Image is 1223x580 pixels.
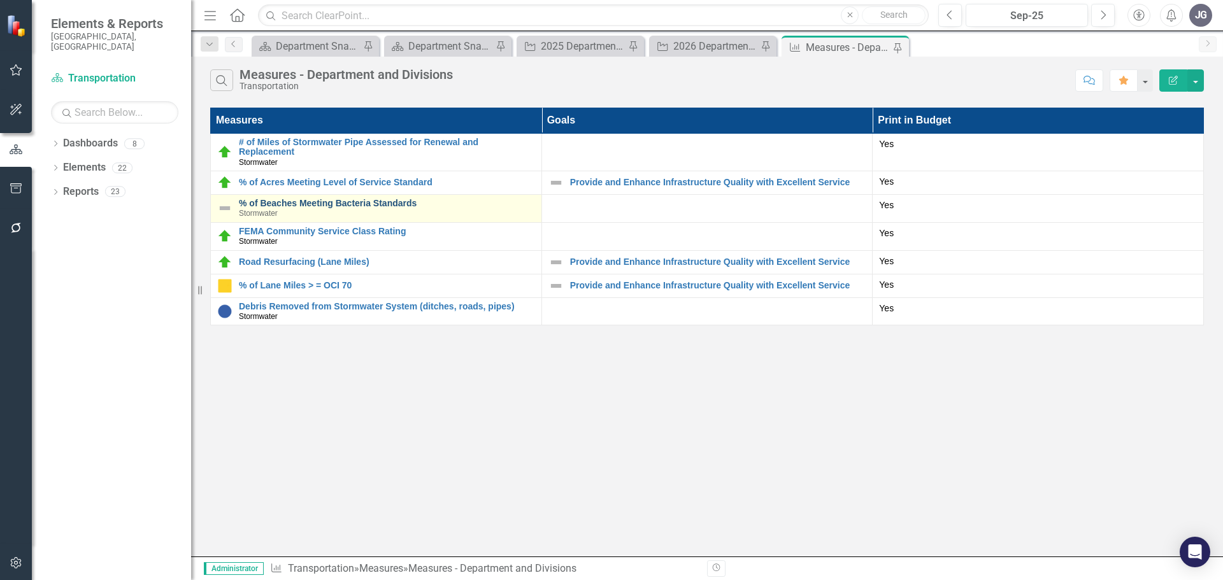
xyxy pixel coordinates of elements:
div: 22 [112,162,132,173]
div: 8 [124,138,145,149]
td: Double-Click to Edit Right Click for Context Menu [211,195,542,223]
span: Yes [879,303,894,313]
span: Yes [879,139,894,149]
td: Double-Click to Edit Right Click for Context Menu [541,171,873,195]
td: Double-Click to Edit [873,274,1204,297]
a: Reports [63,185,99,199]
a: Provide and Enhance Infrastructure Quality with Excellent Service [570,281,866,290]
span: Stormwater [239,312,278,321]
span: Stormwater [239,237,278,246]
td: Double-Click to Edit [873,222,1204,250]
a: Transportation [51,71,178,86]
span: Stormwater [239,209,278,218]
a: Transportation [288,562,354,574]
a: Dashboards [63,136,118,151]
img: Not Defined [548,175,564,190]
span: Yes [879,279,894,290]
div: Measures - Department and Divisions [240,67,453,81]
a: Road Resurfacing (Lane Miles) [239,257,535,267]
td: Double-Click to Edit [873,133,1204,171]
img: Not Defined [548,278,564,294]
a: Provide and Enhance Infrastructure Quality with Excellent Service [570,178,866,187]
a: # of Miles of Stormwater Pipe Assessed for Renewal and Replacement [239,138,535,157]
a: Debris Removed from Stormwater System (ditches, roads, pipes) [239,302,535,311]
a: Provide and Enhance Infrastructure Quality with Excellent Service [570,257,866,267]
td: Double-Click to Edit Right Click for Context Menu [211,250,542,274]
td: Double-Click to Edit Right Click for Context Menu [211,274,542,297]
img: Caution [217,278,232,294]
td: Double-Click to Edit Right Click for Context Menu [211,171,542,195]
div: Department Snapshot [408,38,492,54]
a: 2026 Department Actions - Monthly Updates ([PERSON_NAME]) [652,38,757,54]
span: Yes [879,176,894,187]
img: ClearPoint Strategy [6,14,29,36]
td: Double-Click to Edit [873,250,1204,274]
a: Measures [359,562,403,574]
a: FEMA Community Service Class Rating [239,227,535,236]
div: Measures - Department and Divisions [806,39,890,55]
td: Double-Click to Edit Right Click for Context Menu [541,250,873,274]
span: Yes [879,256,894,266]
div: 23 [105,187,125,197]
div: Open Intercom Messenger [1180,537,1210,567]
a: Department Snapshot [255,38,360,54]
td: Double-Click to Edit [873,171,1204,195]
button: Sep-25 [966,4,1088,27]
div: 2025 Department Actions - Monthly Updates ([PERSON_NAME]) [541,38,625,54]
img: On Target [217,229,232,244]
div: Sep-25 [970,8,1084,24]
small: [GEOGRAPHIC_DATA], [GEOGRAPHIC_DATA] [51,31,178,52]
td: Double-Click to Edit Right Click for Context Menu [541,274,873,297]
img: On Target [217,255,232,270]
span: Administrator [204,562,264,575]
td: Double-Click to Edit Right Click for Context Menu [211,297,542,325]
a: Department Snapshot [387,38,492,54]
span: Yes [879,200,894,210]
td: Double-Click to Edit Right Click for Context Menu [211,133,542,171]
button: JG [1189,4,1212,27]
a: % of Beaches Meeting Bacteria Standards [239,199,535,208]
a: % of Acres Meeting Level of Service Standard [239,178,535,187]
span: Stormwater [239,158,278,167]
span: Search [880,10,908,20]
a: % of Lane Miles > = OCI 70 [239,281,535,290]
a: Elements [63,160,106,175]
img: On Target [217,175,232,190]
button: Search [862,6,926,24]
td: Double-Click to Edit [873,297,1204,325]
td: Double-Click to Edit [873,195,1204,223]
img: No Target Set [217,304,232,319]
td: Double-Click to Edit Right Click for Context Menu [211,222,542,250]
input: Search ClearPoint... [258,4,929,27]
img: On Target [217,145,232,160]
div: Measures - Department and Divisions [408,562,576,574]
input: Search Below... [51,101,178,124]
img: Not Defined [217,201,232,216]
a: 2025 Department Actions - Monthly Updates ([PERSON_NAME]) [520,38,625,54]
div: Department Snapshot [276,38,360,54]
span: Yes [879,228,894,238]
div: » » [270,562,697,576]
img: Not Defined [548,255,564,270]
div: Transportation [240,81,453,91]
span: Elements & Reports [51,16,178,31]
div: 2026 Department Actions - Monthly Updates ([PERSON_NAME]) [673,38,757,54]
